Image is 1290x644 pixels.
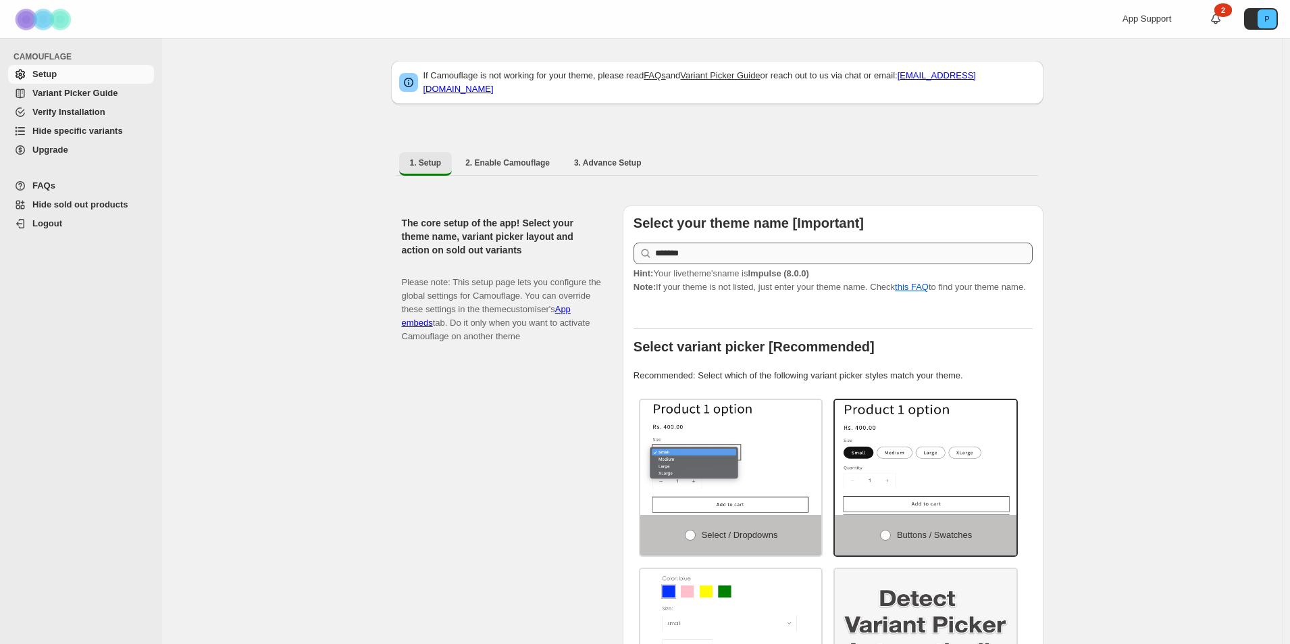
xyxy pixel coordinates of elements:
[32,69,57,79] span: Setup
[835,400,1016,515] img: Buttons / Swatches
[402,216,601,257] h2: The core setup of the app! Select your theme name, variant picker layout and action on sold out v...
[8,176,154,195] a: FAQs
[680,70,760,80] a: Variant Picker Guide
[423,69,1035,96] p: If Camouflage is not working for your theme, please read and or reach out to us via chat or email:
[465,157,550,168] span: 2. Enable Camouflage
[8,103,154,122] a: Verify Installation
[634,282,656,292] strong: Note:
[8,122,154,141] a: Hide specific variants
[574,157,642,168] span: 3. Advance Setup
[895,282,929,292] a: this FAQ
[8,141,154,159] a: Upgrade
[8,214,154,233] a: Logout
[897,530,972,540] span: Buttons / Swatches
[32,145,68,155] span: Upgrade
[8,195,154,214] a: Hide sold out products
[8,65,154,84] a: Setup
[1244,8,1278,30] button: Avatar with initials P
[402,262,601,343] p: Please note: This setup page lets you configure the global settings for Camouflage. You can overr...
[634,339,875,354] b: Select variant picker [Recommended]
[8,84,154,103] a: Variant Picker Guide
[634,216,864,230] b: Select your theme name [Important]
[644,70,666,80] a: FAQs
[1123,14,1171,24] span: App Support
[1209,12,1222,26] a: 2
[11,1,78,38] img: Camouflage
[702,530,778,540] span: Select / Dropdowns
[634,268,654,278] strong: Hint:
[1264,15,1269,23] text: P
[1258,9,1276,28] span: Avatar with initials P
[1214,3,1232,17] div: 2
[634,369,1033,382] p: Recommended: Select which of the following variant picker styles match your theme.
[32,199,128,209] span: Hide sold out products
[634,268,809,278] span: Your live theme's name is
[14,51,155,62] span: CAMOUFLAGE
[640,400,822,515] img: Select / Dropdowns
[32,88,118,98] span: Variant Picker Guide
[410,157,442,168] span: 1. Setup
[32,107,105,117] span: Verify Installation
[32,180,55,191] span: FAQs
[32,218,62,228] span: Logout
[634,267,1033,294] p: If your theme is not listed, just enter your theme name. Check to find your theme name.
[32,126,123,136] span: Hide specific variants
[748,268,808,278] strong: Impulse (8.0.0)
